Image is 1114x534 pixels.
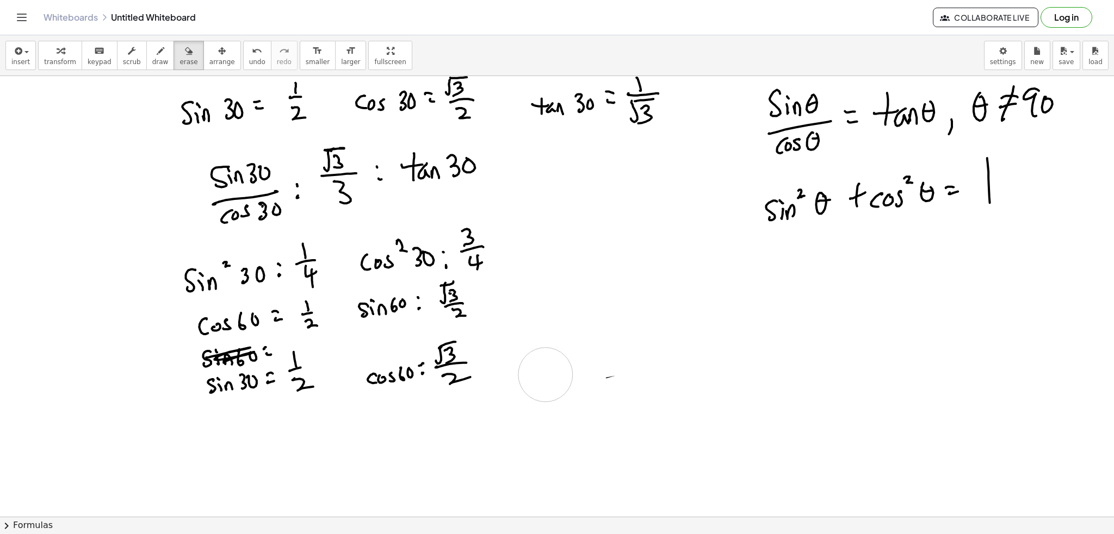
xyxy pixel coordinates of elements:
button: Toggle navigation [13,9,30,26]
button: undoundo [243,41,271,70]
i: keyboard [94,45,104,58]
button: format_sizesmaller [300,41,336,70]
span: redo [277,58,292,66]
span: save [1059,58,1074,66]
button: erase [174,41,203,70]
button: fullscreen [368,41,412,70]
button: format_sizelarger [335,41,366,70]
button: redoredo [271,41,298,70]
button: Log in [1041,7,1092,28]
i: redo [279,45,289,58]
span: transform [44,58,76,66]
button: scrub [117,41,147,70]
button: transform [38,41,82,70]
span: arrange [209,58,235,66]
span: insert [11,58,30,66]
button: draw [146,41,175,70]
span: draw [152,58,169,66]
button: Collaborate Live [933,8,1038,27]
i: format_size [312,45,323,58]
button: insert [5,41,36,70]
button: save [1053,41,1080,70]
a: Whiteboards [44,12,98,23]
button: arrange [203,41,241,70]
span: keypad [88,58,112,66]
span: new [1030,58,1044,66]
button: settings [984,41,1022,70]
span: load [1088,58,1103,66]
span: scrub [123,58,141,66]
span: larger [341,58,360,66]
span: erase [180,58,197,66]
i: format_size [345,45,356,58]
button: keyboardkeypad [82,41,117,70]
span: undo [249,58,265,66]
i: undo [252,45,262,58]
span: smaller [306,58,330,66]
span: fullscreen [374,58,406,66]
button: load [1082,41,1109,70]
span: settings [990,58,1016,66]
span: Collaborate Live [942,12,1029,22]
button: new [1024,41,1050,70]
